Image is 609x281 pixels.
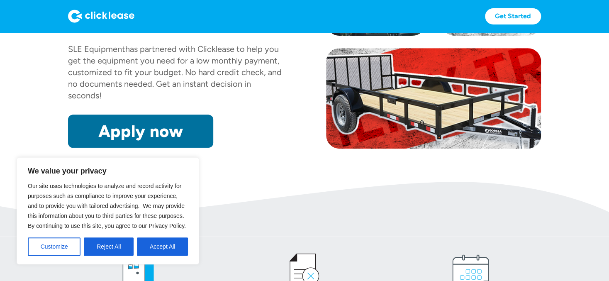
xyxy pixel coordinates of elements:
[28,237,80,256] button: Customize
[68,44,125,54] div: SLE Equipment
[84,237,134,256] button: Reject All
[68,10,134,23] img: Logo
[17,157,199,264] div: We value your privacy
[137,237,188,256] button: Accept All
[28,166,188,176] p: We value your privacy
[28,183,186,229] span: Our site uses technologies to analyze and record activity for purposes such as compliance to impr...
[68,44,282,100] div: has partnered with Clicklease to help you get the equipment you need for a low monthly payment, c...
[68,115,213,148] a: Apply now
[485,8,541,24] a: Get Started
